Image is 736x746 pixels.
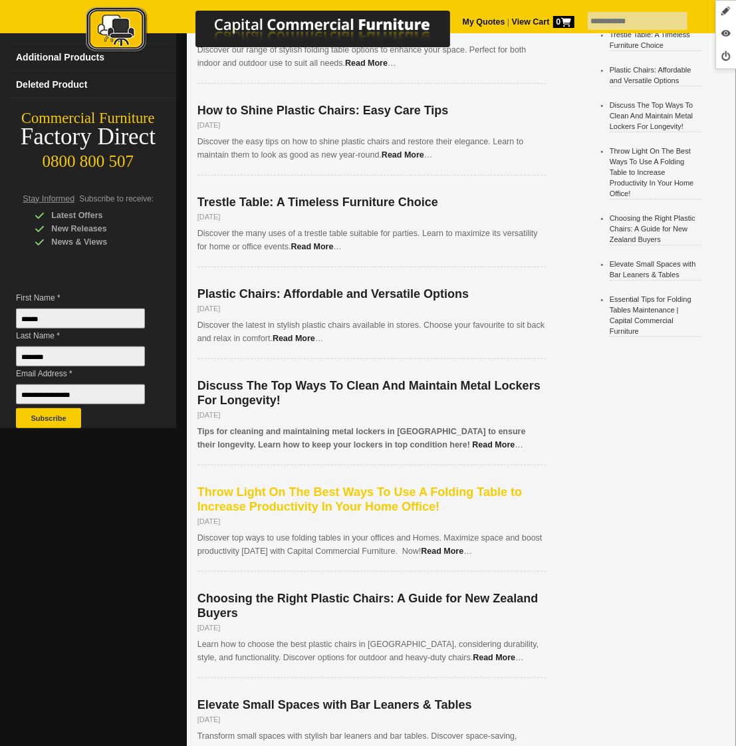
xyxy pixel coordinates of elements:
[197,227,546,253] p: Discover the many uses of a trestle table suitable for parties. Learn to maximize its versatility...
[16,367,148,380] span: Email Address *
[197,104,449,117] span: How to Shine Plastic Chairs: Easy Care Tips
[197,411,221,419] time: [DATE]
[197,592,539,620] span: Choosing the Right Plastic Chairs: A Guide for New Zealand Buyers
[197,624,221,632] time: [DATE]
[197,291,469,300] a: Plastic Chairs: Affordable and Versatile Options
[16,384,145,404] input: Email Address *
[49,7,515,59] a: Capital Commercial Furniture Logo
[197,379,541,407] span: Discuss The Top Ways To Clean And Maintain Metal Lockers For Longevity!
[16,329,148,342] span: Last Name *
[197,715,221,723] time: [DATE]
[197,698,472,711] span: Elevate Small Spaces with Bar Leaners & Tables
[49,7,515,55] img: Capital Commercial Furniture Logo
[16,291,148,305] span: First Name *
[11,44,176,71] a: Additional Products
[35,235,161,249] div: News & Views
[472,440,515,449] a: Read More
[16,309,145,328] input: First Name *
[610,295,691,335] a: Essential Tips for Folding Tables Maintenance | Capital Commercial Furniture
[23,194,74,203] span: Stay Informed
[16,408,81,428] button: Subscribe
[273,334,315,343] a: Read More
[610,214,695,243] a: Choosing the Right Plastic Chairs: A Guide for New Zealand Buyers
[197,318,546,345] p: Discover the latest in stylish plastic chairs available in stores. Choose your favourite to sit b...
[35,209,161,222] div: Latest Offers
[197,489,522,513] a: Throw Light On The Best Ways To Use A Folding Table to Increase Productivity In Your Home Office!
[197,213,221,221] time: [DATE]
[197,427,526,449] strong: Tips for cleaning and maintaining metal lockers in [GEOGRAPHIC_DATA] to ensure their longevity. L...
[197,107,449,116] a: How to Shine Plastic Chairs: Easy Care Tips
[197,425,546,451] p: …
[610,66,691,84] a: Plastic Chairs: Affordable and Versatile Options
[610,101,693,130] a: Discuss The Top Ways To Clean And Maintain Metal Lockers For Longevity!
[197,638,546,664] p: Learn how to choose the best plastic chairs in [GEOGRAPHIC_DATA], considering durability, style, ...
[197,382,541,406] a: Discuss The Top Ways To Clean And Maintain Metal Lockers For Longevity!
[197,485,522,513] span: Throw Light On The Best Ways To Use A Folding Table to Increase Productivity In Your Home Office!
[291,242,334,251] a: Read More
[35,222,161,235] div: New Releases
[16,346,145,366] input: Last Name *
[197,531,546,558] p: Discover top ways to use folding tables in your offices and Homes. Maximize space and boost produ...
[79,194,154,203] span: Subscribe to receive:
[553,16,574,28] span: 0
[197,135,546,162] p: Discover the easy tips on how to shine plastic chairs and restore their elegance. Learn to mainta...
[473,653,515,662] a: Read More
[197,595,539,619] a: Choosing the Right Plastic Chairs: A Guide for New Zealand Buyers
[197,287,469,301] span: Plastic Chairs: Affordable and Versatile Options
[610,147,694,197] a: Throw Light On The Best Ways To Use A Folding Table to Increase Productivity In Your Home Office!
[382,150,424,160] a: Read More
[197,305,221,312] time: [DATE]
[197,121,221,129] time: [DATE]
[197,195,438,209] span: Trestle Table: A Timeless Furniture Choice
[610,260,696,279] a: Elevate Small Spaces with Bar Leaners & Tables
[11,71,176,98] a: Deleted Product
[509,17,574,27] a: View Cart0
[197,517,221,525] time: [DATE]
[421,547,463,556] a: Read More
[197,199,438,208] a: Trestle Table: A Timeless Furniture Choice
[512,17,574,27] strong: View Cart
[197,701,472,711] a: Elevate Small Spaces with Bar Leaners & Tables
